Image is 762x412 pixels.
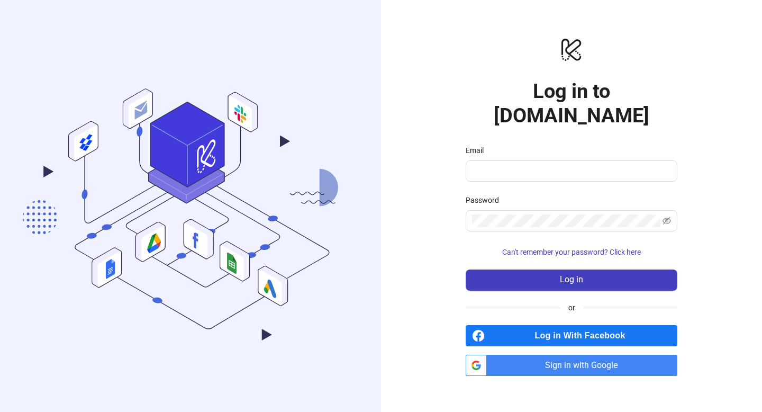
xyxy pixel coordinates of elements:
a: Log in With Facebook [466,325,677,346]
span: Log in [560,275,583,284]
button: Can't remember your password? Click here [466,244,677,261]
button: Log in [466,270,677,291]
a: Can't remember your password? Click here [466,248,677,256]
span: Sign in with Google [491,355,677,376]
input: Email [472,165,669,177]
span: Can't remember your password? Click here [502,248,641,256]
label: Password [466,194,506,206]
span: Log in With Facebook [489,325,677,346]
span: or [560,302,584,314]
h1: Log in to [DOMAIN_NAME] [466,79,677,128]
a: Sign in with Google [466,355,677,376]
input: Password [472,214,660,227]
span: eye-invisible [663,217,671,225]
label: Email [466,145,491,156]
